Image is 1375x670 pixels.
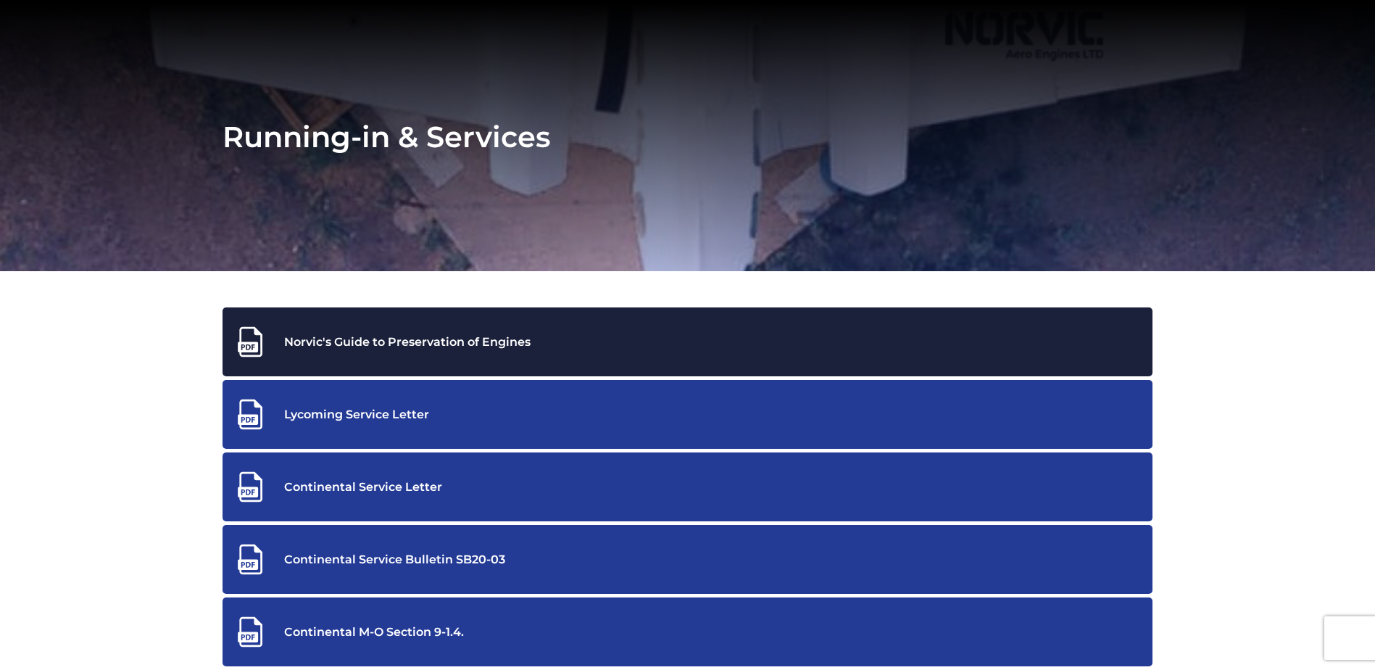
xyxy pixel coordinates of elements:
[233,326,1142,358] a: Norvic's Guide to Preservation of Engines
[233,616,1142,648] a: Continental M-O Section 9-1.4.
[233,471,1142,503] a: Continental Service Letter
[223,119,1152,154] h1: Running-in & Services
[233,398,1142,431] a: Lycoming Service Letter
[233,543,1142,576] a: Continental Service Bulletin SB20-03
